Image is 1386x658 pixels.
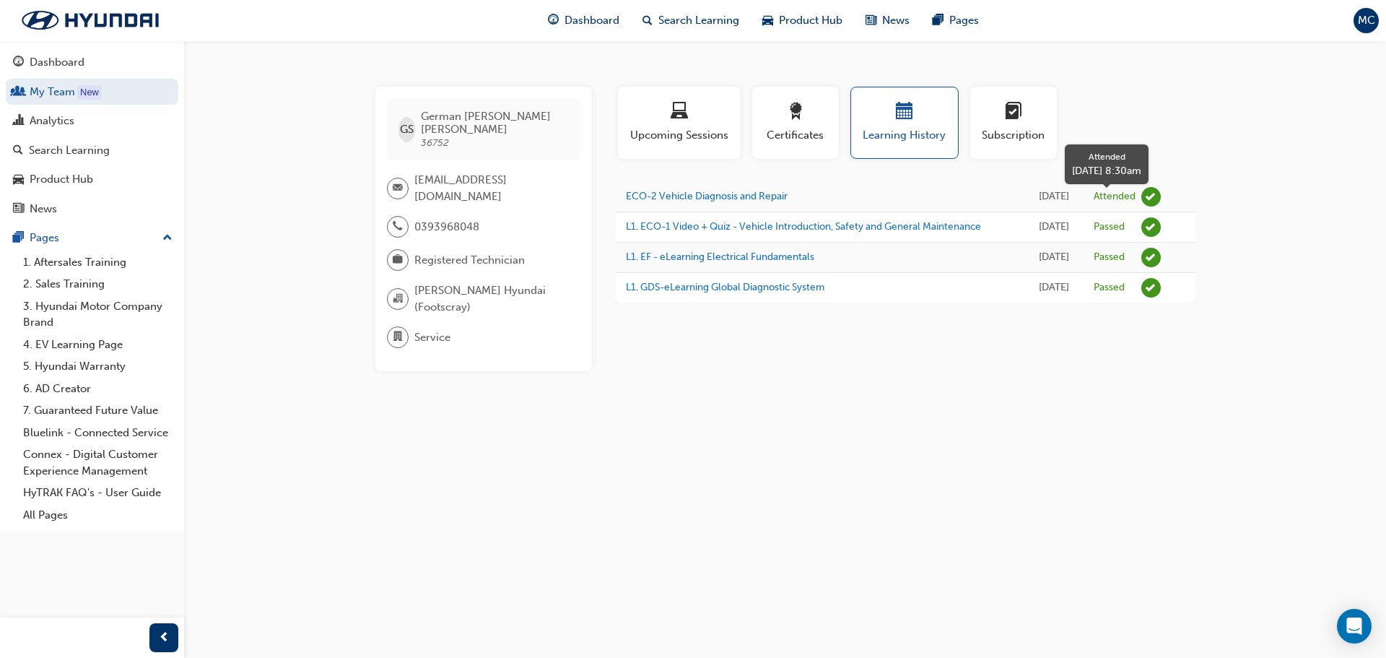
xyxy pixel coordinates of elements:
span: Dashboard [565,12,619,29]
span: [EMAIL_ADDRESS][DOMAIN_NAME] [414,172,569,204]
a: News [6,196,178,222]
span: MC [1358,12,1375,29]
span: GS [400,121,414,138]
span: award-icon [787,103,804,122]
div: Sun Jul 13 2025 12:23:23 GMT+1000 (Australian Eastern Standard Time) [1037,280,1072,296]
span: prev-icon [159,629,170,647]
a: L1. GDS-eLearning Global Diagnostic System [626,281,824,293]
span: guage-icon [548,12,559,30]
a: Product Hub [6,166,178,193]
div: Product Hub [30,171,93,188]
span: Learning History [862,127,947,144]
a: My Team [6,79,178,105]
span: news-icon [13,203,24,216]
a: Connex - Digital Customer Experience Management [17,443,178,482]
a: car-iconProduct Hub [751,6,854,35]
button: Certificates [752,87,839,159]
div: Tue Aug 12 2025 08:30:00 GMT+1000 (Australian Eastern Standard Time) [1037,189,1072,205]
span: search-icon [642,12,653,30]
a: L1. ECO-1 Video + Quiz - Vehicle Introduction, Safety and General Maintenance [626,220,981,233]
a: 4. EV Learning Page [17,334,178,356]
div: Tooltip anchor [77,85,102,100]
a: Search Learning [6,137,178,164]
a: 1. Aftersales Training [17,251,178,274]
span: email-icon [393,179,403,198]
div: News [30,201,57,217]
a: ECO-2 Vehicle Diagnosis and Repair [626,190,788,202]
a: All Pages [17,504,178,527]
div: Sun Jul 20 2025 16:03:11 GMT+1000 (Australian Eastern Standard Time) [1037,219,1072,235]
div: Search Learning [29,142,110,159]
a: search-iconSearch Learning [631,6,751,35]
span: search-icon [13,144,23,157]
img: Trak [7,5,173,35]
span: chart-icon [13,115,24,128]
button: Subscription [970,87,1057,159]
span: up-icon [162,229,173,248]
span: Certificates [763,127,828,144]
span: laptop-icon [671,103,688,122]
a: 7. Guaranteed Future Value [17,399,178,422]
button: Upcoming Sessions [618,87,741,159]
button: Pages [6,225,178,251]
a: L1. EF - eLearning Electrical Fundamentals [626,251,814,263]
span: Product Hub [779,12,842,29]
span: Service [414,329,450,346]
a: pages-iconPages [921,6,990,35]
span: pages-icon [13,232,24,245]
span: car-icon [762,12,773,30]
button: Learning History [850,87,959,159]
span: phone-icon [393,217,403,236]
span: Pages [949,12,979,29]
button: DashboardMy TeamAnalyticsSearch LearningProduct HubNews [6,46,178,225]
span: briefcase-icon [393,251,403,269]
a: HyTRAK FAQ's - User Guide [17,482,178,504]
a: Bluelink - Connected Service [17,422,178,444]
span: 0393968048 [414,219,479,235]
span: department-icon [393,328,403,347]
div: Open Intercom Messenger [1337,609,1372,644]
span: people-icon [13,86,24,99]
div: Attended [1072,150,1141,163]
div: Passed [1094,251,1125,264]
div: Sun Jul 20 2025 10:49:49 GMT+1000 (Australian Eastern Standard Time) [1037,249,1072,266]
span: calendar-icon [896,103,913,122]
a: 2. Sales Training [17,273,178,295]
a: Analytics [6,108,178,134]
div: Dashboard [30,54,84,71]
a: guage-iconDashboard [536,6,631,35]
span: news-icon [866,12,876,30]
span: [PERSON_NAME] Hyundai (Footscray) [414,282,569,315]
span: Search Learning [658,12,739,29]
span: learningRecordVerb_PASS-icon [1141,278,1161,298]
button: MC [1354,8,1379,33]
span: German [PERSON_NAME] [PERSON_NAME] [421,110,568,136]
span: car-icon [13,173,24,186]
span: Upcoming Sessions [629,127,730,144]
a: 3. Hyundai Motor Company Brand [17,295,178,334]
span: learningRecordVerb_PASS-icon [1141,217,1161,237]
a: news-iconNews [854,6,921,35]
a: 6. AD Creator [17,378,178,400]
span: learningplan-icon [1005,103,1022,122]
span: Registered Technician [414,252,525,269]
div: Analytics [30,113,74,129]
div: Attended [1094,190,1136,204]
span: guage-icon [13,56,24,69]
a: 5. Hyundai Warranty [17,355,178,378]
div: [DATE] 8:30am [1072,163,1141,178]
span: 36752 [421,137,449,149]
div: Passed [1094,220,1125,234]
div: Pages [30,230,59,246]
span: pages-icon [933,12,943,30]
span: learningRecordVerb_PASS-icon [1141,248,1161,267]
div: Passed [1094,281,1125,295]
span: learningRecordVerb_ATTEND-icon [1141,187,1161,207]
span: News [882,12,910,29]
a: Dashboard [6,49,178,76]
span: Subscription [981,127,1046,144]
span: organisation-icon [393,290,403,308]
